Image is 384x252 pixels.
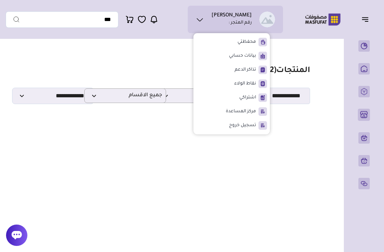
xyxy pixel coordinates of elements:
p: رقم المتجر : [229,20,252,27]
span: تذاكر الدعم [235,66,256,73]
span: بيانات حسابي [229,52,256,60]
a: نقاط الولاء [196,78,267,90]
a: تذاكر الدعم [196,64,267,76]
span: تسجيل خروج [229,122,256,129]
a: بيانات حسابي [196,50,267,62]
div: ابل [175,88,238,103]
h1: [PERSON_NAME] [212,12,252,20]
span: مركز المساعدة [226,108,256,115]
span: جميع الاقسام [88,92,162,99]
p: جميع الاقسام [84,88,166,103]
span: محفظتي [238,38,256,46]
img: كميل الضامن كميل الضامن [259,11,275,27]
img: Logo [300,12,346,26]
a: تسجيل خروج [196,119,267,132]
div: جميع الاقسام [102,88,166,103]
a: مركز المساعدة [196,106,267,118]
a: محفظتي [196,36,267,48]
span: اشتراكي [239,94,256,101]
span: نقاط الولاء [234,80,256,87]
a: اشتراكي [196,92,267,104]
